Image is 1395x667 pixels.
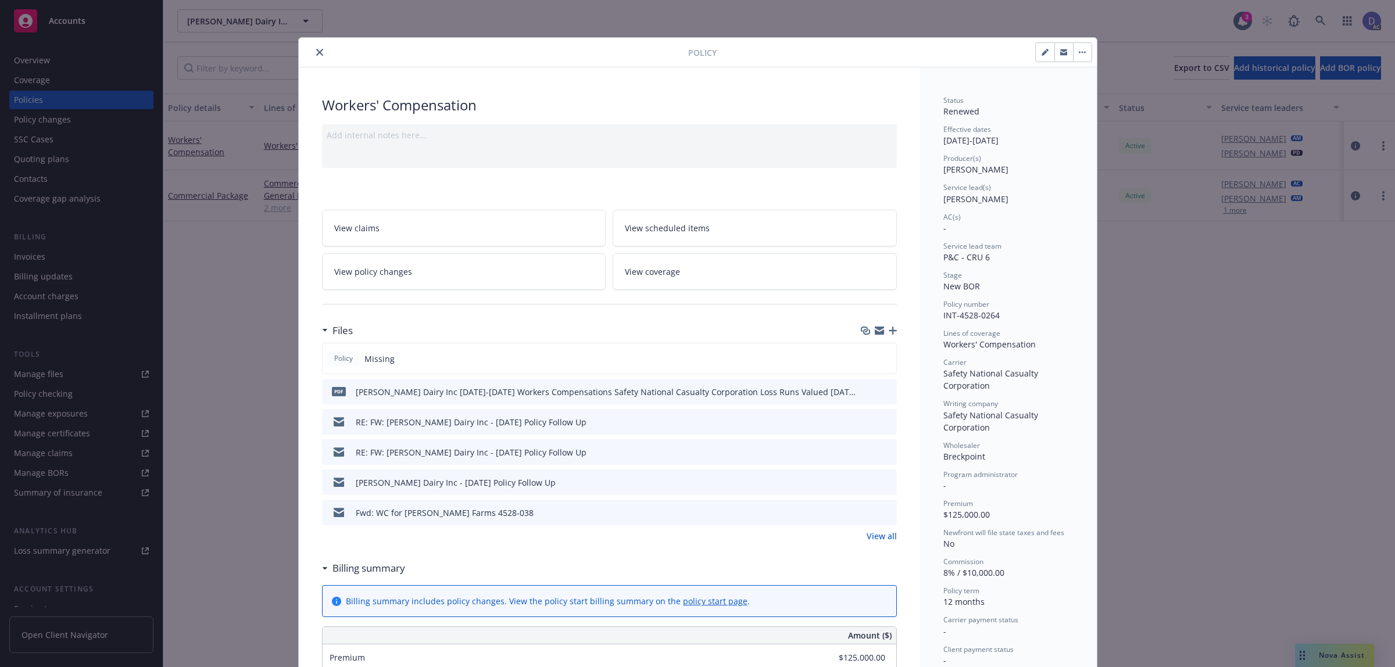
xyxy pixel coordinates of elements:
[330,652,365,663] span: Premium
[322,210,606,246] a: View claims
[943,615,1018,625] span: Carrier payment status
[332,387,346,396] span: pdf
[327,129,892,141] div: Add internal notes here...
[943,655,946,666] span: -
[943,626,946,637] span: -
[882,476,892,489] button: preview file
[943,509,990,520] span: $125,000.00
[882,416,892,428] button: preview file
[943,328,1000,338] span: Lines of coverage
[943,182,991,192] span: Service lead(s)
[943,281,980,292] span: New BOR
[322,253,606,290] a: View policy changes
[356,446,586,458] div: RE: FW: [PERSON_NAME] Dairy Inc - [DATE] Policy Follow Up
[943,223,946,234] span: -
[332,323,353,338] h3: Files
[943,557,983,566] span: Commission
[943,299,989,309] span: Policy number
[943,212,961,222] span: AC(s)
[943,124,1074,146] div: [DATE] - [DATE]
[943,644,1014,654] span: Client payment status
[943,338,1074,350] div: Workers' Compensation
[943,410,1040,433] span: Safety National Casualty Corporation
[625,266,680,278] span: View coverage
[322,561,405,576] div: Billing summary
[322,95,897,115] div: Workers' Compensation
[356,386,859,398] div: [PERSON_NAME] Dairy Inc [DATE]-[DATE] Workers Compensations Safety National Casualty Corporation ...
[943,368,1040,391] span: Safety National Casualty Corporation
[882,386,892,398] button: preview file
[346,595,750,607] div: Billing summary includes policy changes. View the policy start billing summary on the .
[882,446,892,458] button: preview file
[848,629,892,641] span: Amount ($)
[943,596,985,607] span: 12 months
[625,222,710,234] span: View scheduled items
[332,561,405,576] h3: Billing summary
[943,95,964,105] span: Status
[356,507,534,519] div: Fwd: WC for [PERSON_NAME] Farms 4528-038
[613,253,897,290] a: View coverage
[943,310,1000,321] span: INT-4528-0264
[943,164,1008,175] span: [PERSON_NAME]
[943,451,985,462] span: Breckpoint
[943,440,980,450] span: Wholesaler
[364,353,395,365] span: Missing
[943,480,946,491] span: -
[313,45,327,59] button: close
[943,469,1018,479] span: Program administrator
[943,528,1064,537] span: Newfront will file state taxes and fees
[613,210,897,246] a: View scheduled items
[688,46,717,59] span: Policy
[863,476,872,489] button: download file
[943,357,967,367] span: Carrier
[943,241,1001,251] span: Service lead team
[943,567,1004,578] span: 8% / $10,000.00
[334,222,380,234] span: View claims
[817,649,892,666] input: 0.00
[943,106,979,117] span: Renewed
[863,507,872,519] button: download file
[867,530,897,542] a: View all
[943,499,973,508] span: Premium
[943,193,1008,205] span: [PERSON_NAME]
[882,507,892,519] button: preview file
[356,476,556,489] div: [PERSON_NAME] Dairy Inc - [DATE] Policy Follow Up
[334,266,412,278] span: View policy changes
[863,386,872,398] button: download file
[943,538,954,549] span: No
[863,416,872,428] button: download file
[943,399,998,408] span: Writing company
[322,323,353,338] div: Files
[683,596,747,607] a: policy start page
[332,353,355,364] span: Policy
[943,252,990,263] span: P&C - CRU 6
[356,416,586,428] div: RE: FW: [PERSON_NAME] Dairy Inc - [DATE] Policy Follow Up
[943,270,962,280] span: Stage
[863,446,872,458] button: download file
[943,124,991,134] span: Effective dates
[943,153,981,163] span: Producer(s)
[943,586,979,596] span: Policy term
